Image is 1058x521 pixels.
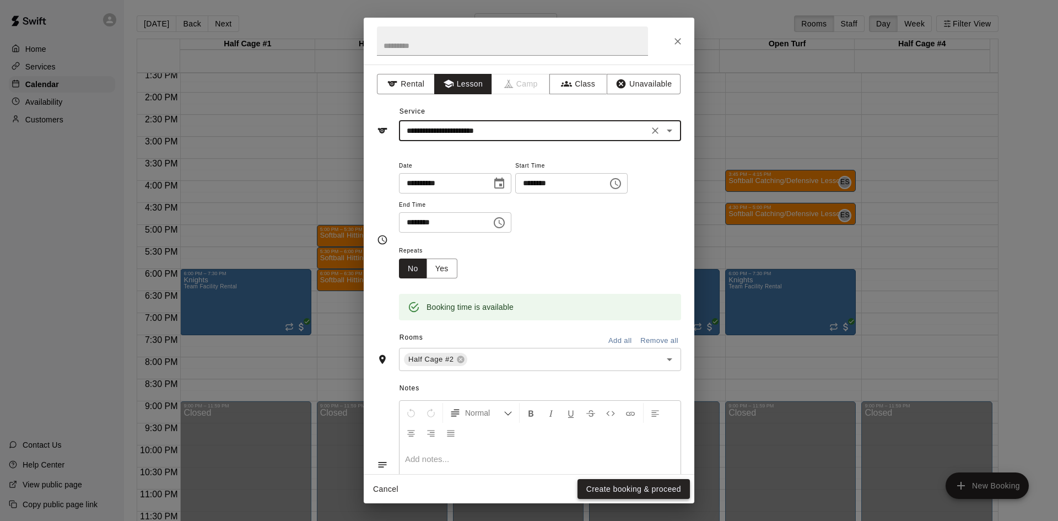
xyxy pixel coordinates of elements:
[377,459,388,470] svg: Notes
[399,259,427,279] button: No
[602,332,638,350] button: Add all
[422,423,440,443] button: Right Align
[601,403,620,423] button: Insert Code
[427,297,514,317] div: Booking time is available
[492,74,550,94] span: Camps can only be created in the Services page
[662,123,677,138] button: Open
[562,403,580,423] button: Format Underline
[400,108,425,115] span: Service
[646,403,665,423] button: Left Align
[607,74,681,94] button: Unavailable
[399,244,466,259] span: Repeats
[368,479,403,499] button: Cancel
[377,354,388,365] svg: Rooms
[549,74,607,94] button: Class
[668,31,688,51] button: Close
[522,403,541,423] button: Format Bold
[400,380,681,398] span: Notes
[488,173,510,195] button: Choose date, selected date is Aug 22, 2025
[399,159,511,174] span: Date
[647,123,663,138] button: Clear
[662,352,677,367] button: Open
[399,198,511,213] span: End Time
[638,332,681,350] button: Remove all
[400,334,423,341] span: Rooms
[422,403,440,423] button: Redo
[577,479,690,499] button: Create booking & proceed
[515,159,628,174] span: Start Time
[427,259,457,279] button: Yes
[377,125,388,136] svg: Service
[445,403,517,423] button: Formatting Options
[441,423,460,443] button: Justify Align
[402,403,420,423] button: Undo
[542,403,560,423] button: Format Italics
[404,353,467,366] div: Half Cage #2
[465,407,504,418] span: Normal
[377,234,388,245] svg: Timing
[399,259,457,279] div: outlined button group
[488,212,510,234] button: Choose time, selected time is 7:00 PM
[402,423,420,443] button: Center Align
[581,403,600,423] button: Format Strikethrough
[404,354,458,365] span: Half Cage #2
[621,403,640,423] button: Insert Link
[604,173,627,195] button: Choose time, selected time is 6:30 PM
[377,74,435,94] button: Rental
[434,74,492,94] button: Lesson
